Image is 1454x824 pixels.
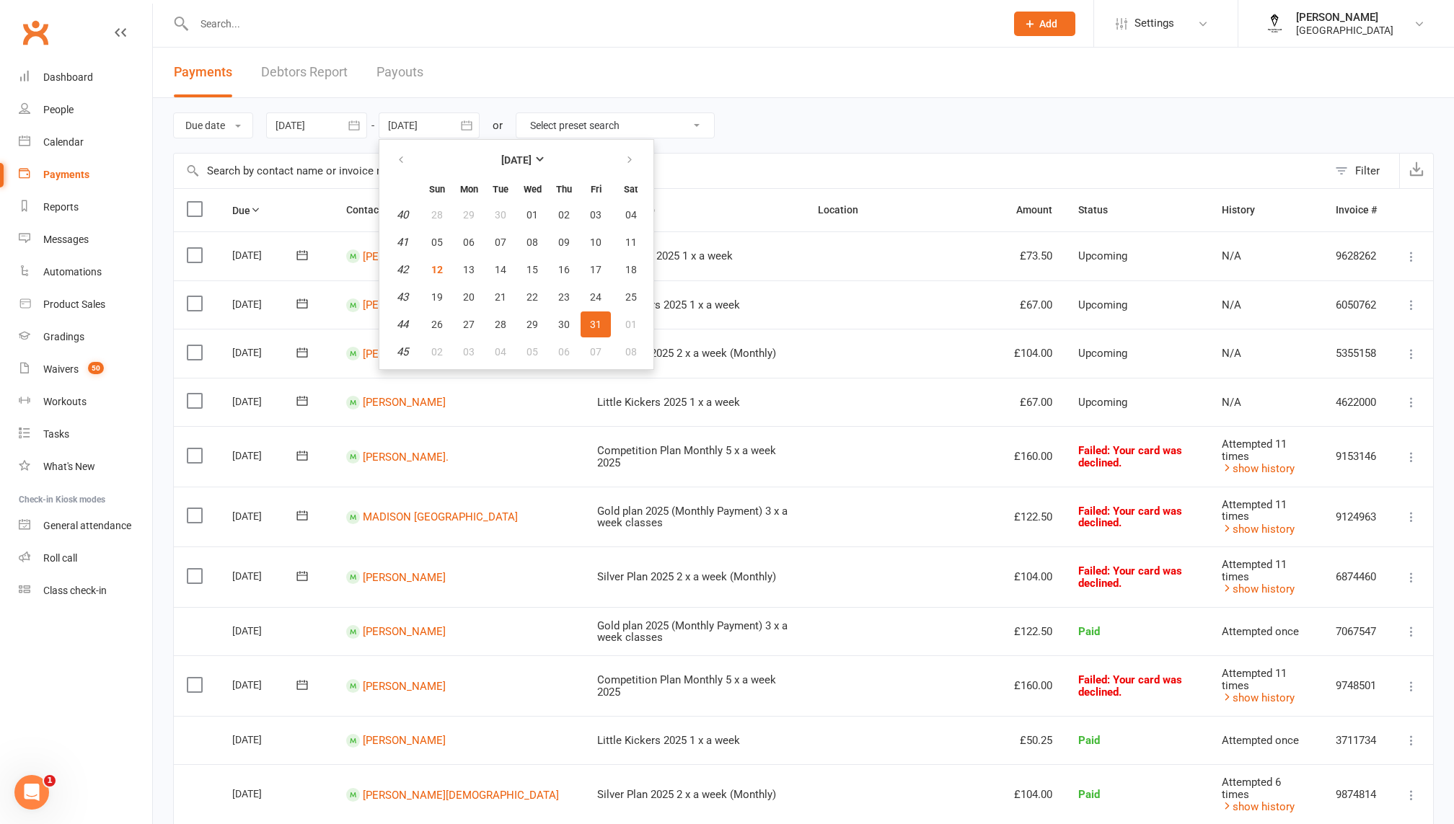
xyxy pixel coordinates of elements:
[612,284,649,310] button: 25
[43,136,84,148] div: Calendar
[549,229,579,255] button: 09
[1001,426,1065,487] td: £160.00
[43,461,95,472] div: What's New
[1323,280,1390,329] td: 6050762
[1222,396,1241,409] span: N/A
[43,71,93,83] div: Dashboard
[558,346,570,358] span: 06
[495,264,506,275] span: 14
[625,236,637,248] span: 11
[43,266,102,278] div: Automations
[612,339,649,365] button: 08
[431,236,443,248] span: 05
[43,552,77,564] div: Roll call
[397,345,408,358] em: 45
[1260,9,1289,38] img: thumb_image1645566591.png
[363,570,446,583] a: [PERSON_NAME]
[485,202,516,228] button: 30
[1001,280,1065,329] td: £67.00
[363,734,446,747] a: [PERSON_NAME]
[14,775,49,810] iframe: Intercom live chat
[1222,734,1299,747] span: Attempted once
[43,428,69,440] div: Tasks
[397,318,408,331] em: 44
[463,319,475,330] span: 27
[558,291,570,303] span: 23
[363,450,449,463] a: [PERSON_NAME].
[1209,189,1323,231] th: History
[43,520,131,531] div: General attendance
[1222,249,1241,262] span: N/A
[526,291,538,303] span: 22
[1323,487,1390,547] td: 9124963
[1222,438,1287,463] span: Attempted 11 times
[43,201,79,213] div: Reports
[597,396,740,409] span: Little Kickers 2025 1 x a week
[43,298,105,310] div: Product Sales
[526,319,538,330] span: 29
[1222,298,1241,311] span: N/A
[1222,498,1287,523] span: Attempted 11 times
[190,14,995,34] input: Search...
[625,264,637,275] span: 18
[422,284,452,310] button: 19
[454,311,484,337] button: 27
[597,505,788,530] span: Gold plan 2025 (Monthly Payment) 3 x a week classes
[558,319,570,330] span: 30
[333,189,584,231] th: Contact
[43,234,89,245] div: Messages
[17,14,53,50] a: Clubworx
[43,331,84,342] div: Gradings
[19,386,152,418] a: Workouts
[454,339,484,365] button: 03
[1078,673,1182,699] span: : Your card was declined.
[590,209,602,221] span: 03
[1078,505,1182,530] span: Failed
[590,291,602,303] span: 24
[363,396,446,409] a: [PERSON_NAME]
[431,319,443,330] span: 26
[597,298,740,311] span: Little Kickers 2025 1 x a week
[597,734,740,747] span: Little Kickers 2025 1 x a week
[422,229,452,255] button: 05
[1078,788,1100,801] span: Paid
[526,264,538,275] span: 15
[517,202,547,228] button: 01
[19,575,152,607] a: Class kiosk mode
[422,257,452,283] button: 12
[19,418,152,451] a: Tasks
[1323,607,1390,656] td: 7067547
[1001,607,1065,656] td: £122.50
[624,184,638,195] small: Saturday
[625,346,637,358] span: 08
[363,625,446,638] a: [PERSON_NAME]
[1078,673,1182,699] span: Failed
[581,257,611,283] button: 17
[232,444,299,466] div: [DATE]
[549,202,579,228] button: 02
[1001,231,1065,280] td: £73.50
[526,209,538,221] span: 01
[1222,523,1295,536] a: show history
[584,189,805,231] th: Membership
[454,202,484,228] button: 29
[591,184,602,195] small: Friday
[485,229,516,255] button: 07
[517,284,547,310] button: 22
[1001,378,1065,427] td: £67.00
[431,264,443,275] span: 12
[19,451,152,483] a: What's New
[232,782,299,805] div: [DATE]
[174,64,232,79] span: Payments
[625,319,637,330] span: 01
[581,229,611,255] button: 10
[43,585,107,596] div: Class check-in
[625,291,637,303] span: 25
[397,263,408,276] em: 42
[1296,11,1393,24] div: [PERSON_NAME]
[19,159,152,191] a: Payments
[463,236,475,248] span: 06
[517,311,547,337] button: 29
[1065,189,1209,231] th: Status
[1078,564,1182,590] span: : Your card was declined.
